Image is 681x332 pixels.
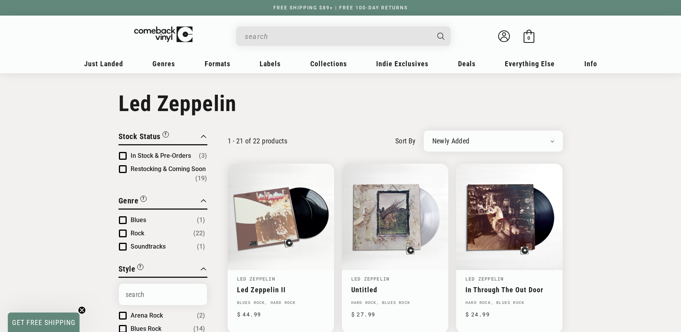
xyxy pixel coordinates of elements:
[119,196,139,205] span: Genre
[228,137,288,145] p: 1 - 21 of 22 products
[119,195,147,208] button: Filter by Genre
[376,60,428,68] span: Indie Exclusives
[197,311,205,320] span: Number of products: (2)
[131,152,191,159] span: In Stock & Pre-Orders
[395,136,416,146] label: sort by
[351,275,389,282] a: Led Zeppelin
[8,313,80,332] div: GET FREE SHIPPINGClose teaser
[465,275,504,282] a: Led Zeppelin
[131,165,206,173] span: Restocking & Coming Soon
[195,174,207,183] span: Number of products: (19)
[119,131,169,144] button: Filter by Stock Status
[131,243,166,250] span: Soundtracks
[245,28,430,44] input: When autocomplete results are available use up and down arrows to review and enter to select
[78,306,86,314] button: Close teaser
[119,284,207,305] input: Search Options
[527,35,530,41] span: 0
[12,318,76,327] span: GET FREE SHIPPING
[265,5,416,11] a: FREE SHIPPING $89+ | FREE 100-DAY RETURNS
[237,275,275,282] a: Led Zeppelin
[458,60,476,68] span: Deals
[236,26,451,46] div: Search
[505,60,555,68] span: Everything Else
[131,312,163,319] span: Arena Rock
[131,216,146,224] span: Blues
[260,60,281,68] span: Labels
[152,60,175,68] span: Genres
[430,26,451,46] button: Search
[119,264,136,274] span: Style
[351,286,439,294] a: Untitled
[465,286,553,294] a: In Through The Out Door
[193,229,205,238] span: Number of products: (22)
[84,60,123,68] span: Just Landed
[119,132,161,141] span: Stock Status
[310,60,347,68] span: Collections
[199,151,207,161] span: Number of products: (3)
[205,60,230,68] span: Formats
[237,286,325,294] a: Led Zeppelin II
[131,230,144,237] span: Rock
[197,215,205,225] span: Number of products: (1)
[119,263,144,277] button: Filter by Style
[119,91,563,117] h1: Led Zeppelin
[197,242,205,251] span: Number of products: (1)
[584,60,597,68] span: Info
